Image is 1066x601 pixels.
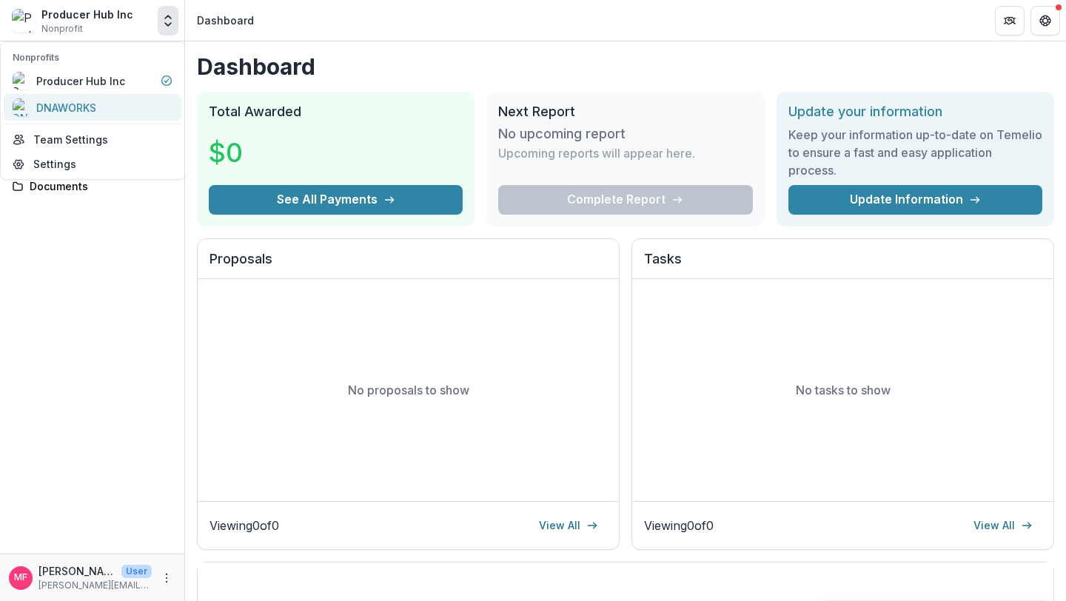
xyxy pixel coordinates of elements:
[209,185,463,215] button: See All Payments
[498,126,626,142] h3: No upcoming report
[530,514,607,537] a: View All
[38,563,115,579] p: [PERSON_NAME]
[209,132,320,172] h3: $0
[6,174,178,198] a: Documents
[41,7,133,22] div: Producer Hub Inc
[788,185,1042,215] a: Update Information
[209,517,279,534] p: Viewing 0 of 0
[788,126,1042,179] h3: Keep your information up-to-date on Temelio to ensure a fast and easy application process.
[38,579,152,592] p: [PERSON_NAME][EMAIL_ADDRESS][DOMAIN_NAME]
[498,104,752,120] h2: Next Report
[41,22,83,36] span: Nonprofit
[158,569,175,587] button: More
[121,565,152,578] p: User
[348,381,469,399] p: No proposals to show
[1030,6,1060,36] button: Get Help
[644,517,714,534] p: Viewing 0 of 0
[796,381,891,399] p: No tasks to show
[197,13,254,28] div: Dashboard
[965,514,1042,537] a: View All
[12,9,36,33] img: Producer Hub Inc
[788,104,1042,120] h2: Update your information
[158,6,178,36] button: Open entity switcher
[191,10,260,31] nav: breadcrumb
[14,573,27,582] div: Michael Francis
[209,251,607,279] h2: Proposals
[209,104,463,120] h2: Total Awarded
[197,53,1054,80] h1: Dashboard
[644,251,1042,279] h2: Tasks
[995,6,1025,36] button: Partners
[30,178,167,194] div: Documents
[498,144,695,162] p: Upcoming reports will appear here.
